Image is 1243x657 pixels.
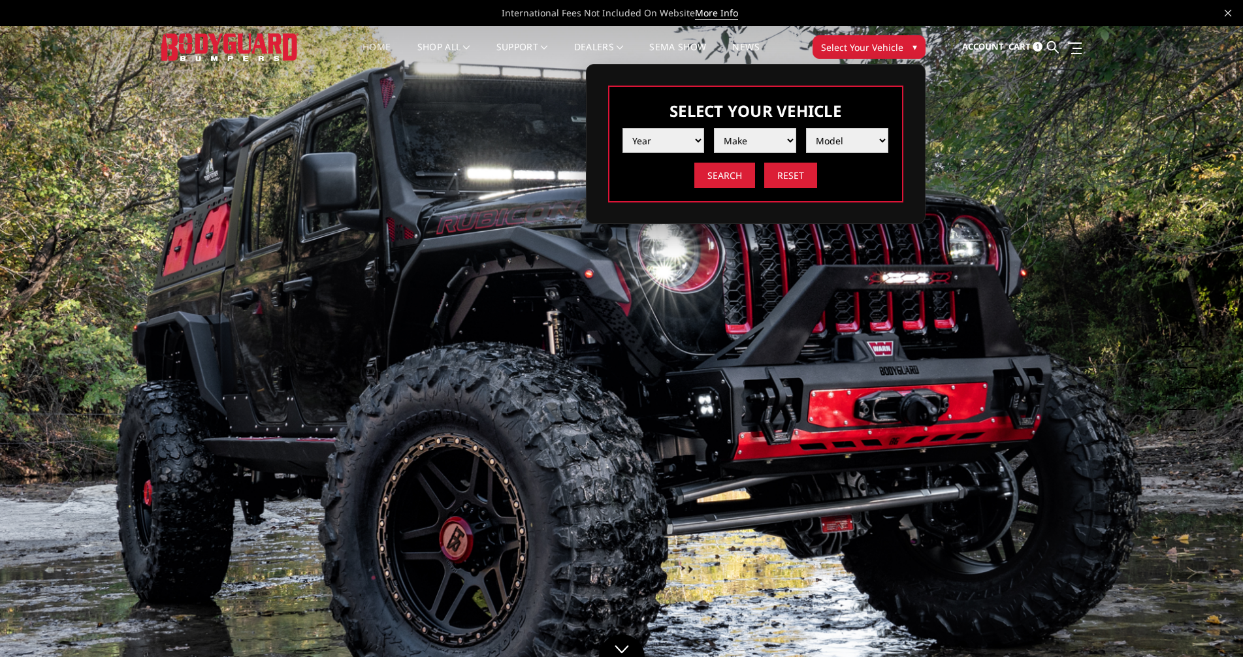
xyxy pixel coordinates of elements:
a: shop all [417,42,470,68]
button: 5 of 5 [1183,410,1196,431]
button: 3 of 5 [1183,368,1196,389]
a: News [732,42,759,68]
span: Cart [1009,40,1031,52]
a: Home [363,42,391,68]
a: Dealers [574,42,624,68]
span: Select Your Vehicle [821,40,903,54]
input: Search [694,163,755,188]
button: 4 of 5 [1183,389,1196,410]
button: 1 of 5 [1183,327,1196,347]
a: Click to Down [599,634,645,657]
a: SEMA Show [649,42,706,68]
a: Cart 1 [1009,29,1042,65]
select: Please select the value from list. [714,128,796,153]
input: Reset [764,163,817,188]
span: Account [962,40,1004,52]
span: ▾ [912,40,917,54]
button: 2 of 5 [1183,347,1196,368]
select: Please select the value from list. [622,128,705,153]
span: 1 [1033,42,1042,52]
a: Support [496,42,548,68]
img: BODYGUARD BUMPERS [161,33,299,60]
h3: Select Your Vehicle [622,100,889,121]
a: More Info [695,7,738,20]
a: Account [962,29,1004,65]
button: Select Your Vehicle [813,35,926,59]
